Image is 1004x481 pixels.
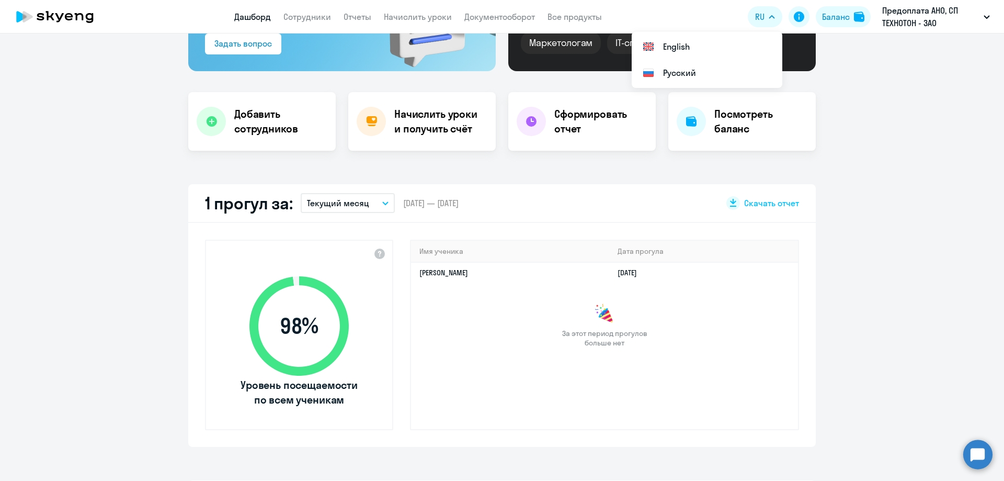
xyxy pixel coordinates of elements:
[877,4,995,29] button: Предоплата АНО, СП ТЕХНОТОН - ЗАО
[642,66,655,79] img: Русский
[642,40,655,53] img: English
[403,197,459,209] span: [DATE] — [DATE]
[234,107,327,136] h4: Добавить сотрудников
[882,4,979,29] p: Предоплата АНО, СП ТЕХНОТОН - ЗАО
[205,193,292,214] h2: 1 прогул за:
[547,12,602,22] a: Все продукты
[301,193,395,213] button: Текущий месяц
[755,10,765,23] span: RU
[214,37,272,50] div: Задать вопрос
[283,12,331,22] a: Сотрудники
[394,107,485,136] h4: Начислить уроки и получить счёт
[714,107,807,136] h4: Посмотреть баланс
[239,314,359,339] span: 98 %
[554,107,647,136] h4: Сформировать отчет
[384,12,452,22] a: Начислить уроки
[344,12,371,22] a: Отчеты
[744,197,799,209] span: Скачать отчет
[594,304,615,325] img: congrats
[239,378,359,407] span: Уровень посещаемости по всем ученикам
[464,12,535,22] a: Документооборот
[822,10,850,23] div: Баланс
[234,12,271,22] a: Дашборд
[419,268,468,277] a: [PERSON_NAME]
[632,31,782,88] ul: RU
[561,329,648,348] span: За этот период прогулов больше нет
[411,241,609,262] th: Имя ученика
[816,6,871,27] button: Балансbalance
[307,197,369,209] p: Текущий месяц
[748,6,782,27] button: RU
[205,33,281,54] button: Задать вопрос
[854,12,864,22] img: balance
[521,32,601,54] div: Маркетологам
[618,268,645,277] a: [DATE]
[609,241,798,262] th: Дата прогула
[607,32,697,54] div: IT-специалистам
